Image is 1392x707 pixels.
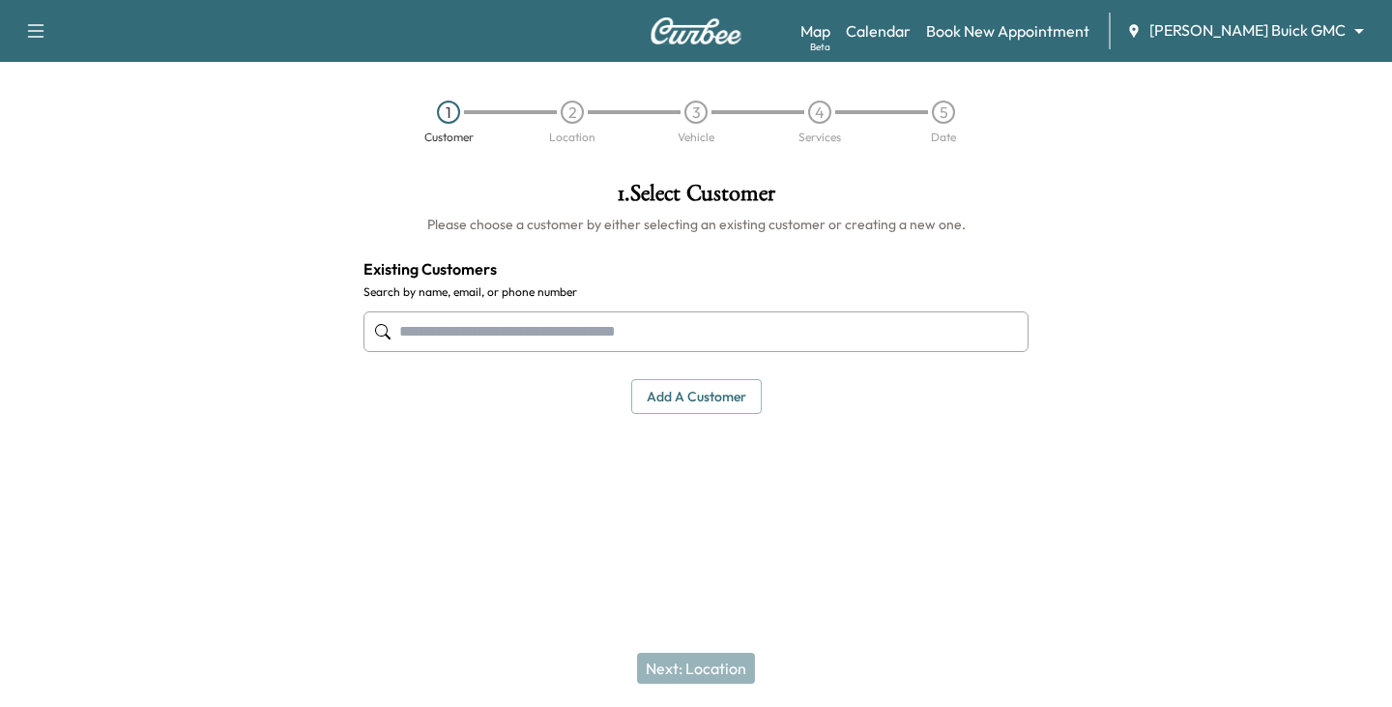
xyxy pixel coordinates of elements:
a: MapBeta [800,19,830,43]
h4: Existing Customers [363,257,1029,280]
h1: 1 . Select Customer [363,182,1029,215]
div: 5 [932,101,955,124]
a: Book New Appointment [926,19,1089,43]
div: 1 [437,101,460,124]
button: Add a customer [631,379,762,415]
div: Vehicle [678,132,714,143]
h6: Please choose a customer by either selecting an existing customer or creating a new one. [363,215,1029,234]
div: Beta [810,40,830,54]
img: Curbee Logo [650,17,742,44]
div: Date [931,132,956,143]
a: Calendar [846,19,911,43]
div: 4 [808,101,831,124]
span: [PERSON_NAME] Buick GMC [1149,19,1346,42]
div: Customer [424,132,474,143]
div: Services [798,132,841,143]
label: Search by name, email, or phone number [363,284,1029,300]
div: Location [549,132,595,143]
div: 2 [561,101,584,124]
div: 3 [684,101,708,124]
